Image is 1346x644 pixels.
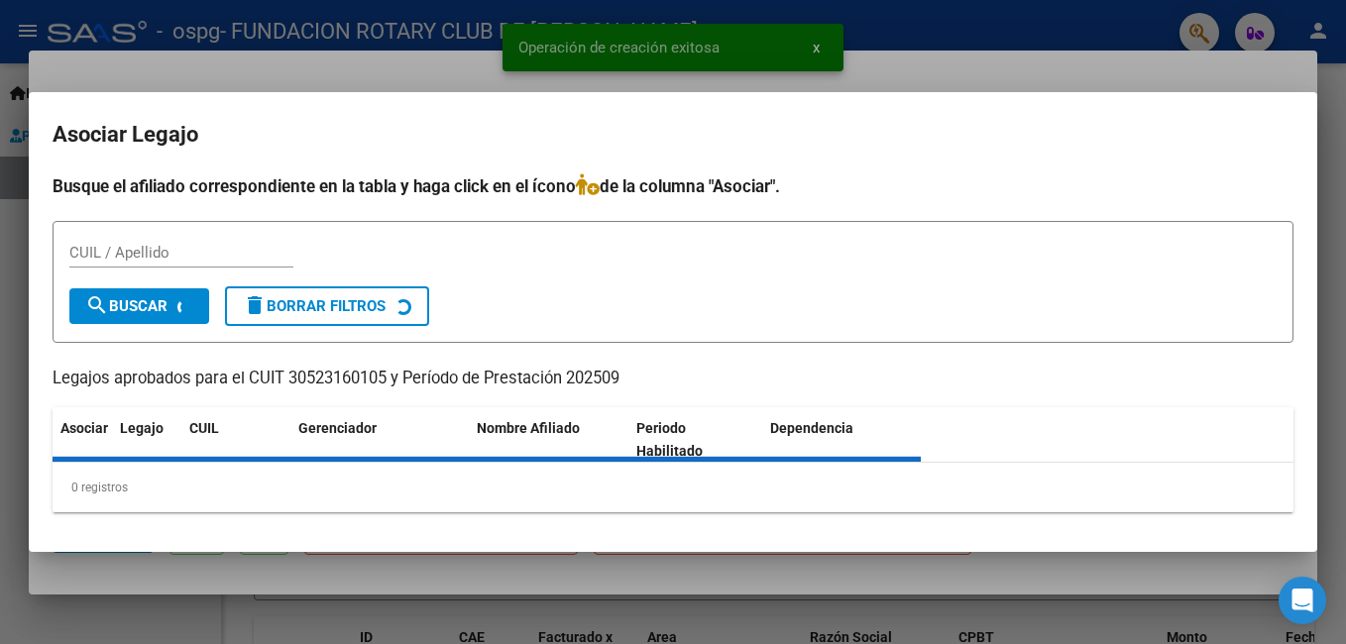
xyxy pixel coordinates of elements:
button: Buscar [69,288,209,324]
span: Buscar [85,297,168,315]
datatable-header-cell: Gerenciador [290,407,469,473]
span: Asociar [60,420,108,436]
datatable-header-cell: Legajo [112,407,181,473]
span: Legajo [120,420,164,436]
span: CUIL [189,420,219,436]
span: Borrar Filtros [243,297,386,315]
div: Open Intercom Messenger [1279,577,1326,624]
h2: Asociar Legajo [53,116,1293,154]
p: Legajos aprobados para el CUIT 30523160105 y Período de Prestación 202509 [53,367,1293,391]
datatable-header-cell: Dependencia [762,407,922,473]
mat-icon: search [85,293,109,317]
datatable-header-cell: Asociar [53,407,112,473]
datatable-header-cell: CUIL [181,407,290,473]
span: Dependencia [770,420,853,436]
span: Gerenciador [298,420,377,436]
mat-icon: delete [243,293,267,317]
h4: Busque el afiliado correspondiente en la tabla y haga click en el ícono de la columna "Asociar". [53,173,1293,199]
button: Borrar Filtros [225,286,429,326]
div: 0 registros [53,463,1293,512]
datatable-header-cell: Nombre Afiliado [469,407,628,473]
span: Periodo Habilitado [636,420,703,459]
span: Nombre Afiliado [477,420,580,436]
datatable-header-cell: Periodo Habilitado [628,407,762,473]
